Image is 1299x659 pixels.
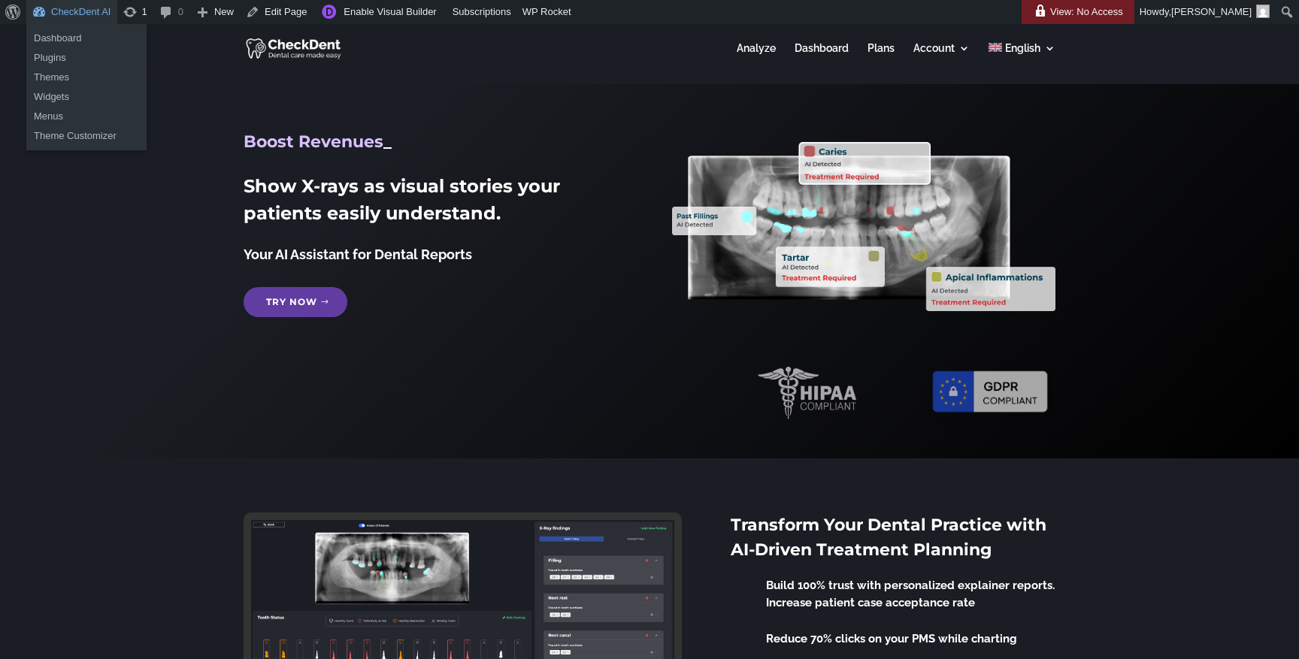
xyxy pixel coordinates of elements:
a: Analyze [737,43,776,72]
span: English [1005,42,1040,54]
ul: CheckDent AI [26,63,147,150]
a: Theme Customizer [26,126,147,146]
a: Plans [868,43,895,72]
img: Arnav Saha [1256,5,1270,18]
a: Account [913,43,970,72]
a: Dashboard [26,29,147,48]
span: Build 100% trust with personalized explainer reports. Increase patient case acceptance rate [766,579,1055,609]
ul: CheckDent AI [26,24,147,72]
span: Your AI Assistant for Dental Reports [244,246,472,262]
a: Themes [26,68,147,87]
a: English [989,43,1055,72]
h2: Show X-rays as visual stories your patients easily understand. [244,173,627,234]
span: [PERSON_NAME] [1171,6,1252,17]
img: X_Ray_annotated [672,142,1055,311]
span: Transform Your Dental Practice with AI-Driven Treatment Planning [731,515,1046,560]
a: Widgets [26,87,147,107]
a: Menus [26,107,147,126]
span: _ [383,131,392,152]
a: Plugins [26,48,147,68]
a: Try Now [244,287,347,317]
a: Dashboard [795,43,849,72]
span: Boost Revenues [244,131,383,152]
span: Reduce 70% clicks on your PMS while charting [766,632,1017,645]
img: CheckDent AI [246,36,343,60]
